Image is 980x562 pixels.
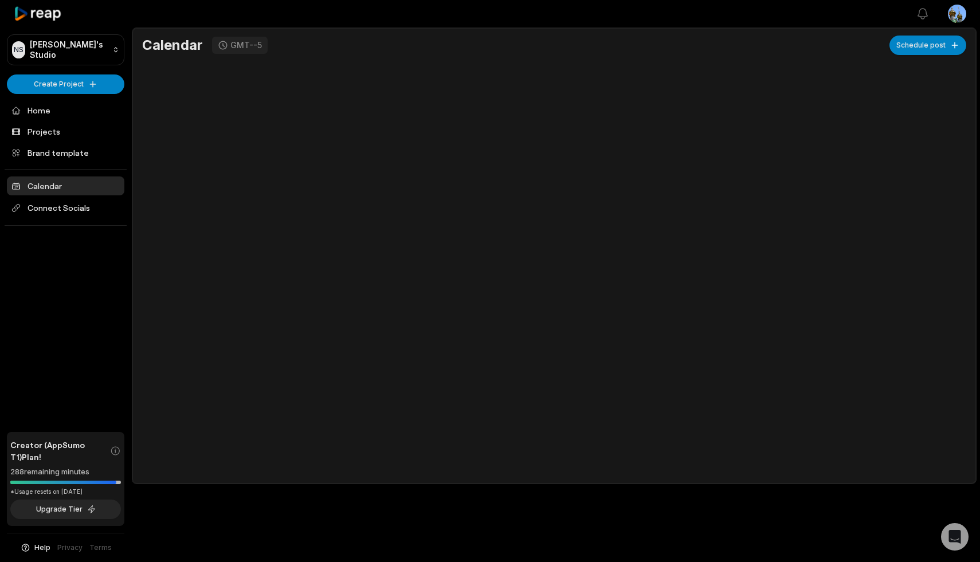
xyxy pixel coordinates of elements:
p: [PERSON_NAME]'s Studio [30,40,108,60]
a: Projects [7,122,124,141]
button: Help [20,543,50,553]
span: Creator (AppSumo T1) Plan! [10,439,110,463]
a: Terms [89,543,112,553]
a: Brand template [7,143,124,162]
div: Open Intercom Messenger [941,523,969,551]
div: GMT--5 [230,40,262,50]
div: 288 remaining minutes [10,466,121,478]
a: Home [7,101,124,120]
h1: Calendar [142,37,203,54]
button: Schedule post [889,36,966,55]
span: Connect Socials [7,198,124,218]
a: Calendar [7,176,124,195]
div: NS [12,41,25,58]
button: Upgrade Tier [10,500,121,519]
button: Create Project [7,74,124,94]
a: Privacy [57,543,83,553]
div: *Usage resets on [DATE] [10,488,121,496]
span: Help [34,543,50,553]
